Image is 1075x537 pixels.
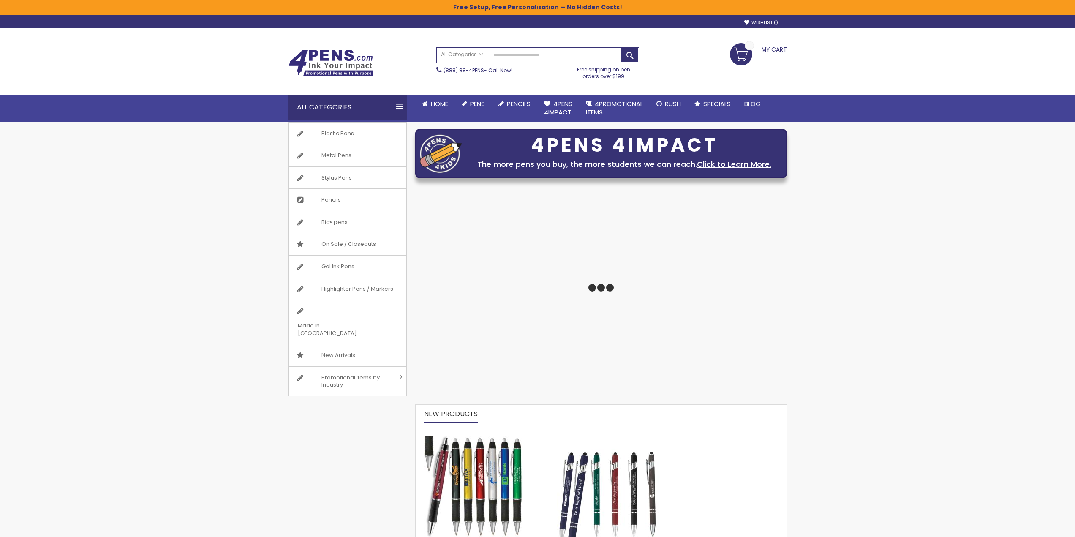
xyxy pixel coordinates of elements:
[437,48,487,62] a: All Categories
[738,95,767,113] a: Blog
[744,99,761,108] span: Blog
[289,256,406,278] a: Gel Ink Pens
[313,344,364,366] span: New Arrivals
[288,95,407,120] div: All Categories
[313,233,384,255] span: On Sale / Closeouts
[507,99,531,108] span: Pencils
[289,211,406,233] a: Bic® pens
[289,300,406,344] a: Made in [GEOGRAPHIC_DATA]
[313,123,362,144] span: Plastic Pens
[424,409,478,419] span: New Products
[416,427,534,434] a: The Barton Custom Pens Special Offer
[466,158,782,170] div: The more pens you buy, the more students we can reach.
[568,63,639,80] div: Free shipping on pen orders over $199
[665,99,681,108] span: Rush
[289,315,385,344] span: Made in [GEOGRAPHIC_DATA]
[492,95,537,113] a: Pencils
[431,99,448,108] span: Home
[688,95,738,113] a: Specials
[470,99,485,108] span: Pens
[313,144,360,166] span: Metal Pens
[455,95,492,113] a: Pens
[444,67,512,74] span: - Call Now!
[289,144,406,166] a: Metal Pens
[289,167,406,189] a: Stylus Pens
[289,189,406,211] a: Pencils
[313,189,349,211] span: Pencils
[744,19,778,26] a: Wishlist
[289,278,406,300] a: Highlighter Pens / Markers
[415,95,455,113] a: Home
[313,367,396,396] span: Promotional Items by Industry
[289,233,406,255] a: On Sale / Closeouts
[444,67,484,74] a: (888) 88-4PENS
[441,51,483,58] span: All Categories
[579,95,650,122] a: 4PROMOTIONALITEMS
[650,95,688,113] a: Rush
[586,99,643,117] span: 4PROMOTIONAL ITEMS
[289,123,406,144] a: Plastic Pens
[313,278,402,300] span: Highlighter Pens / Markers
[288,49,373,76] img: 4Pens Custom Pens and Promotional Products
[466,136,782,154] div: 4PENS 4IMPACT
[420,134,462,173] img: four_pen_logo.png
[289,367,406,396] a: Promotional Items by Industry
[544,99,572,117] span: 4Pens 4impact
[543,427,673,434] a: Custom Soft Touch Metal Pen - Stylus Top
[313,167,360,189] span: Stylus Pens
[289,344,406,366] a: New Arrivals
[703,99,731,108] span: Specials
[697,159,771,169] a: Click to Learn More.
[313,211,356,233] span: Bic® pens
[537,95,579,122] a: 4Pens4impact
[313,256,363,278] span: Gel Ink Pens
